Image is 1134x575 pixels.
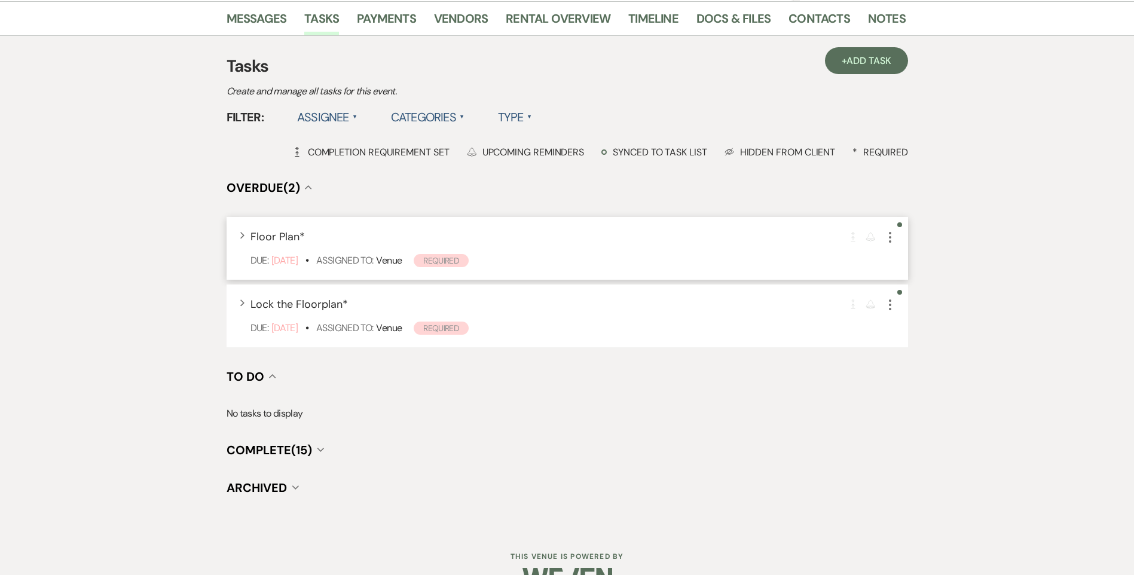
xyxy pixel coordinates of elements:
div: Synced to task list [601,146,707,158]
p: Create and manage all tasks for this event. [227,84,645,99]
button: Complete(15) [227,444,324,456]
b: • [305,254,308,267]
span: ▲ [460,112,464,122]
span: Add Task [846,54,891,67]
span: Lock the Floorplan * [250,297,348,311]
div: Completion Requirement Set [292,146,450,158]
span: Venue [376,254,402,267]
span: Venue [376,322,402,334]
span: Required [414,254,469,267]
span: Assigned To: [316,322,373,334]
a: Payments [357,9,416,35]
span: ▲ [353,112,357,122]
a: Timeline [628,9,678,35]
label: Type [498,106,532,128]
span: ▲ [527,112,532,122]
span: Archived [227,480,287,496]
a: Messages [227,9,287,35]
button: To Do [227,371,276,383]
a: +Add Task [825,47,907,74]
span: [DATE] [271,322,298,334]
span: Overdue (2) [227,180,300,195]
span: [DATE] [271,254,298,267]
a: Rental Overview [506,9,610,35]
button: Archived [227,482,299,494]
span: Required [414,322,469,335]
span: Due: [250,322,268,334]
label: Categories [391,106,464,128]
span: Due: [250,254,268,267]
div: Hidden from Client [725,146,836,158]
button: Floor Plan* [250,231,305,242]
h3: Tasks [227,54,908,79]
span: Assigned To: [316,254,373,267]
a: Contacts [788,9,850,35]
div: Required [852,146,907,158]
button: Overdue(2) [227,182,312,194]
button: Lock the Floorplan* [250,299,348,310]
span: Floor Plan * [250,230,305,244]
label: Assignee [297,106,357,128]
b: • [305,322,308,334]
p: No tasks to display [227,406,908,421]
a: Notes [868,9,906,35]
a: Docs & Files [696,9,771,35]
a: Vendors [434,9,488,35]
a: Tasks [304,9,339,35]
div: Upcoming Reminders [467,146,585,158]
span: Complete (15) [227,442,312,458]
span: Filter: [227,108,264,126]
span: To Do [227,369,264,384]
